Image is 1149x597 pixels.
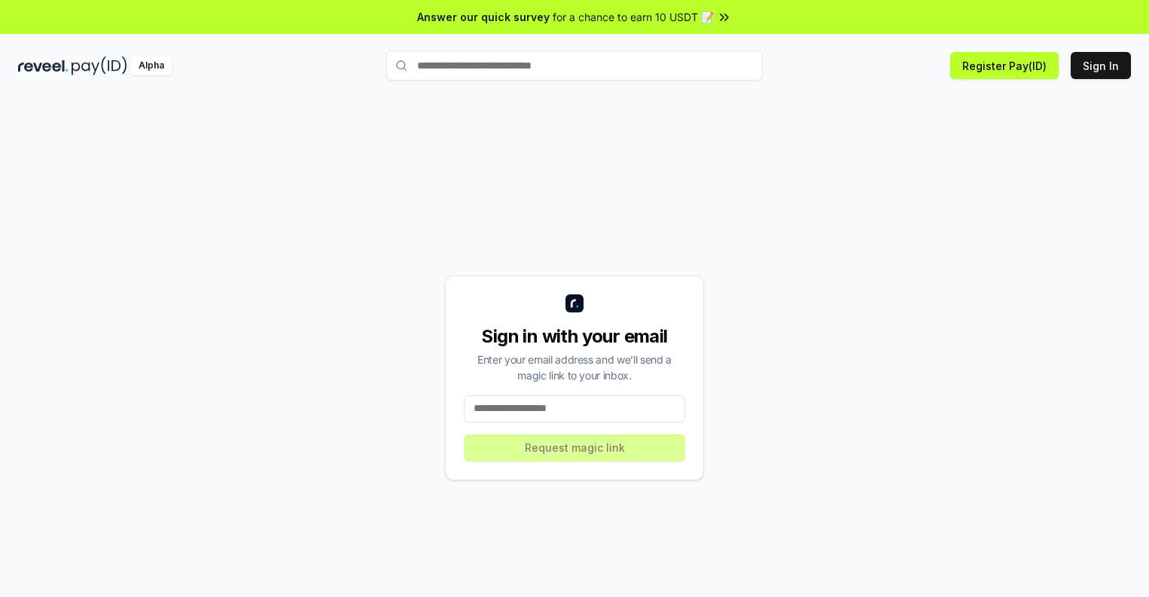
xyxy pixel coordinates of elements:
div: Enter your email address and we’ll send a magic link to your inbox. [464,352,685,383]
img: reveel_dark [18,56,69,75]
div: Sign in with your email [464,324,685,349]
div: Alpha [130,56,172,75]
img: pay_id [72,56,127,75]
button: Sign In [1071,52,1131,79]
span: Answer our quick survey [417,9,550,25]
span: for a chance to earn 10 USDT 📝 [553,9,714,25]
img: logo_small [565,294,584,312]
button: Register Pay(ID) [950,52,1059,79]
